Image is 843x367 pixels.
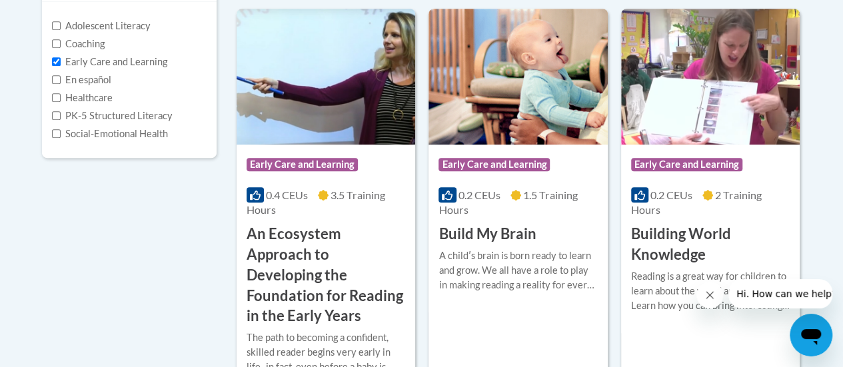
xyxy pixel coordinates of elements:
img: Course Logo [621,9,800,145]
input: Checkbox for Options [52,21,61,30]
label: Social-Emotional Health [52,127,168,141]
input: Checkbox for Options [52,111,61,120]
h3: An Ecosystem Approach to Developing the Foundation for Reading in the Early Years [247,224,405,326]
input: Checkbox for Options [52,93,61,102]
label: En español [52,73,111,87]
span: 0.2 CEUs [458,188,500,201]
div: A childʹs brain is born ready to learn and grow. We all have a role to play in making reading a r... [438,248,597,292]
h3: Build My Brain [438,224,536,244]
span: Early Care and Learning [631,158,742,171]
input: Checkbox for Options [52,57,61,66]
div: Reading is a great way for children to learn about the world around them. Learn how you can bring... [631,269,790,313]
input: Checkbox for Options [52,129,61,138]
input: Checkbox for Options [52,75,61,84]
span: Hi. How can we help? [8,9,108,20]
span: Early Care and Learning [438,158,550,171]
input: Checkbox for Options [52,39,61,48]
iframe: Message from company [728,279,832,308]
h3: Building World Knowledge [631,224,790,265]
span: 0.2 CEUs [650,188,692,201]
span: Early Care and Learning [247,158,358,171]
label: Early Care and Learning [52,55,167,69]
img: Course Logo [237,9,415,145]
label: Healthcare [52,91,113,105]
label: Coaching [52,37,105,51]
iframe: Button to launch messaging window [790,314,832,356]
iframe: Close message [696,282,723,308]
span: 0.4 CEUs [266,188,308,201]
img: Course Logo [428,9,607,145]
label: PK-5 Structured Literacy [52,109,173,123]
label: Adolescent Literacy [52,19,151,33]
